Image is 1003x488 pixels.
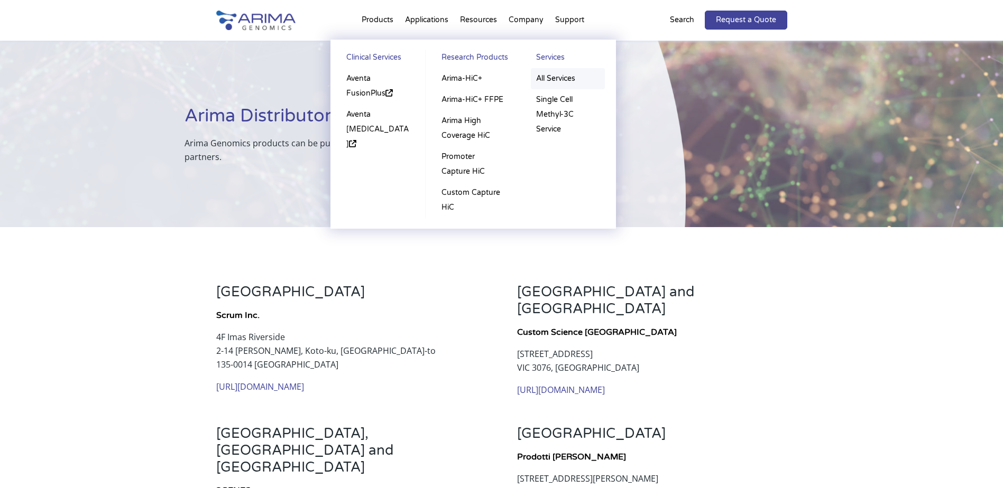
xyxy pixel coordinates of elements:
[531,68,605,89] a: All Services
[436,110,510,146] a: Arima High Coverage HiC
[341,68,415,104] a: Aventa FusionPlus
[670,13,694,27] p: Search
[216,310,260,321] strong: Scrum Inc.
[517,384,605,396] a: [URL][DOMAIN_NAME]
[216,381,304,392] a: [URL][DOMAIN_NAME]
[517,452,626,462] strong: Prodotti [PERSON_NAME]
[436,146,510,182] a: Promoter Capture HiC
[436,182,510,218] a: Custom Capture HiC
[216,330,486,380] p: 4F Imas Riverside 2-14 [PERSON_NAME], Koto-ku, [GEOGRAPHIC_DATA]-to 135-0014 [GEOGRAPHIC_DATA]
[531,50,605,68] a: Services
[517,425,787,450] h3: [GEOGRAPHIC_DATA]
[517,347,787,383] p: [STREET_ADDRESS] VIC 3076, [GEOGRAPHIC_DATA]
[216,284,486,308] h3: [GEOGRAPHIC_DATA]
[531,89,605,140] a: Single Cell Methyl-3C Service
[341,50,415,68] a: Clinical Services
[216,11,296,30] img: Arima-Genomics-logo
[436,89,510,110] a: Arima-HiC+ FFPE
[341,104,415,155] a: Aventa [MEDICAL_DATA]
[436,68,510,89] a: Arima-HiC+
[517,284,787,325] h3: [GEOGRAPHIC_DATA] and [GEOGRAPHIC_DATA]
[216,425,486,484] h3: [GEOGRAPHIC_DATA], [GEOGRAPHIC_DATA] and [GEOGRAPHIC_DATA]
[185,136,633,164] p: Arima Genomics products can be purchased by contacting us directly or through any of our trusted ...
[436,50,510,68] a: Research Products
[517,327,677,337] a: Custom Science [GEOGRAPHIC_DATA]
[185,104,633,136] h1: Arima Distributor Network
[705,11,787,30] a: Request a Quote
